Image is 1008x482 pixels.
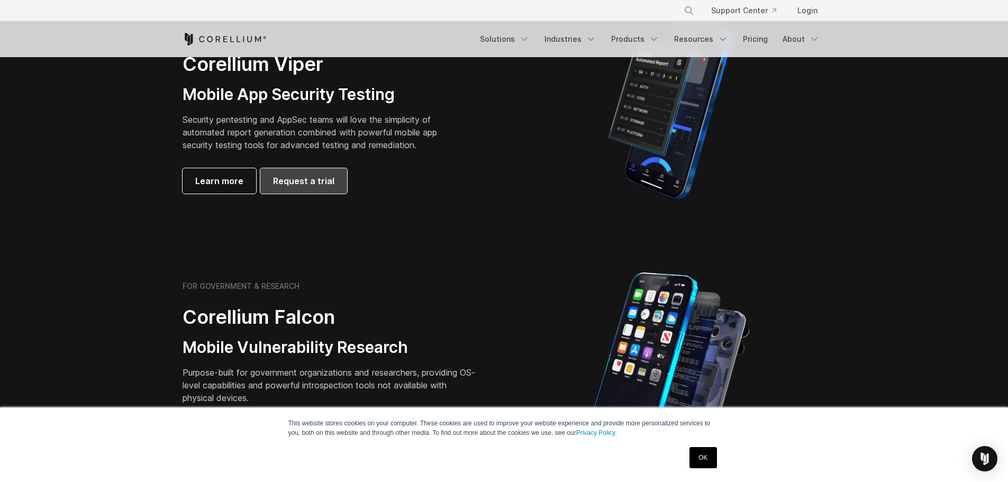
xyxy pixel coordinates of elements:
p: Security pentesting and AppSec teams will love the simplicity of automated report generation comb... [183,113,453,151]
h2: Corellium Falcon [183,305,479,329]
a: About [776,30,826,49]
a: Request a trial [260,168,347,194]
span: Learn more [195,175,243,187]
h2: Corellium Viper [183,52,453,76]
div: Navigation Menu [474,30,826,49]
a: Pricing [737,30,774,49]
a: Corellium Home [183,33,267,46]
img: iPhone model separated into the mechanics used to build the physical device. [591,271,750,457]
p: Purpose-built for government organizations and researchers, providing OS-level capabilities and p... [183,366,479,404]
img: Corellium MATRIX automated report on iPhone showing app vulnerability test results across securit... [591,19,750,204]
a: Products [605,30,666,49]
button: Search [679,1,698,20]
p: This website stores cookies on your computer. These cookies are used to improve your website expe... [288,419,720,438]
a: Support Center [703,1,785,20]
h6: FOR GOVERNMENT & RESEARCH [183,281,299,291]
a: Solutions [474,30,536,49]
h3: Mobile App Security Testing [183,85,453,105]
a: Resources [668,30,734,49]
div: Navigation Menu [671,1,826,20]
a: Industries [538,30,603,49]
a: Learn more [183,168,256,194]
a: Privacy Policy. [576,429,617,436]
div: Open Intercom Messenger [972,446,997,471]
a: Login [789,1,826,20]
a: OK [689,447,716,468]
span: Request a trial [273,175,334,187]
h3: Mobile Vulnerability Research [183,338,479,358]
